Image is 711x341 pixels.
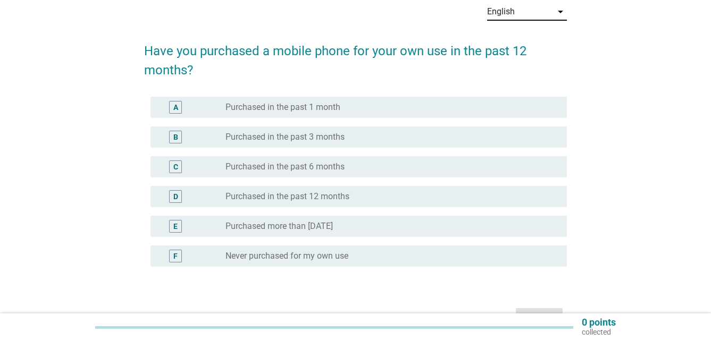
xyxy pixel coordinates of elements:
div: B [173,132,178,143]
div: English [487,7,515,16]
p: 0 points [582,318,616,327]
label: Never purchased for my own use [225,251,348,261]
label: Purchased in the past 1 month [225,102,340,113]
h2: Have you purchased a mobile phone for your own use in the past 12 months? [144,31,567,80]
label: Purchased in the past 3 months [225,132,345,142]
p: collected [582,327,616,337]
div: A [173,102,178,113]
i: arrow_drop_down [554,5,567,18]
div: F [173,251,178,262]
div: C [173,161,178,173]
div: E [173,221,178,232]
label: Purchased in the past 12 months [225,191,349,202]
label: Purchased more than [DATE] [225,221,333,232]
label: Purchased in the past 6 months [225,161,345,172]
div: D [173,191,178,202]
